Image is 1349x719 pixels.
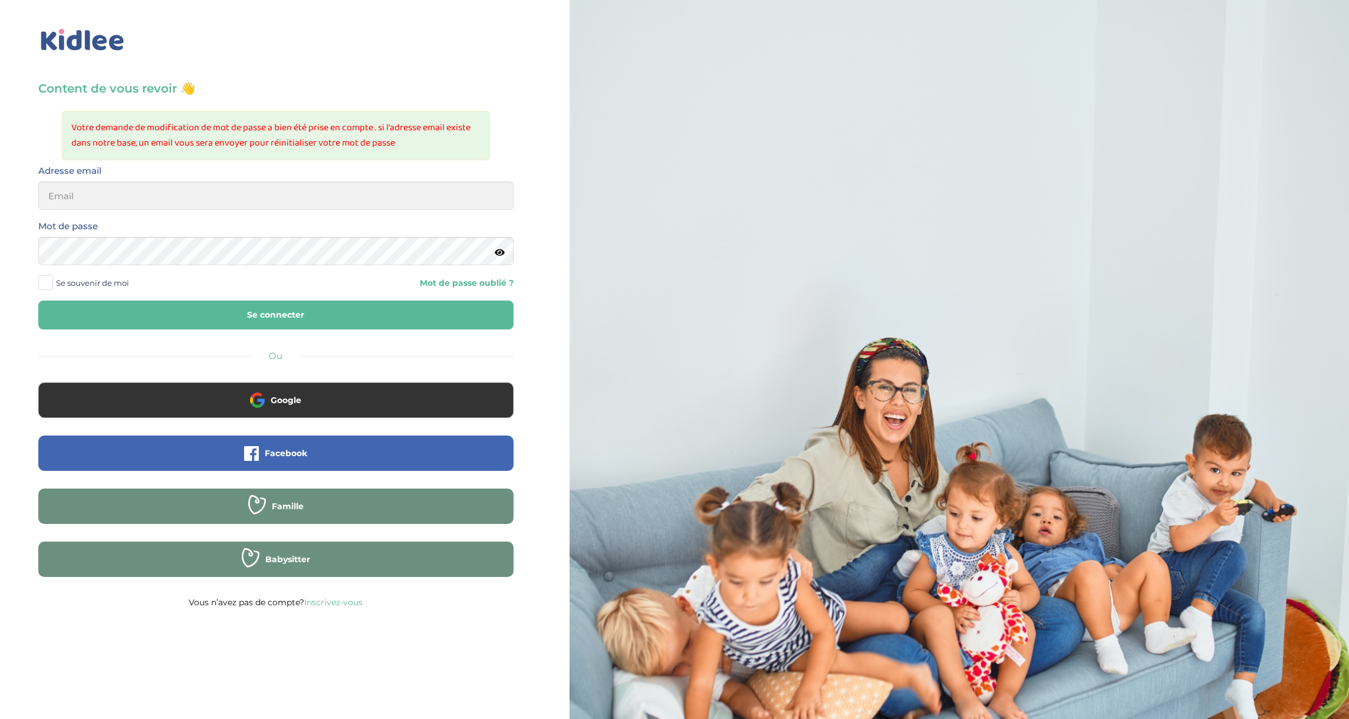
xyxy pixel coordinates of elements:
input: Email [38,182,514,210]
h3: Content de vous revoir 👋 [38,80,514,97]
span: Facebook [265,447,307,459]
button: Famille [38,489,514,524]
span: Se souvenir de moi [56,275,129,291]
img: logo_kidlee_bleu [38,27,127,54]
a: Inscrivez-vous [304,597,363,608]
img: google.png [250,393,265,407]
span: Ou [269,350,282,361]
button: Facebook [38,436,514,471]
a: Google [38,403,514,414]
p: Vous n’avez pas de compte? [38,595,514,610]
label: Adresse email [38,163,101,179]
a: Mot de passe oublié ? [285,278,514,289]
a: Facebook [38,456,514,467]
a: Babysitter [38,562,514,573]
label: Mot de passe [38,219,98,234]
button: Se connecter [38,301,514,329]
a: Famille [38,509,514,520]
button: Babysitter [38,542,514,577]
span: Google [271,394,301,406]
li: Votre demande de modification de mot de passe a bien été prise en compte . si l'adresse email exi... [71,120,480,151]
button: Google [38,382,514,418]
span: Babysitter [265,553,310,565]
img: facebook.png [244,446,259,461]
span: Famille [272,500,304,512]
